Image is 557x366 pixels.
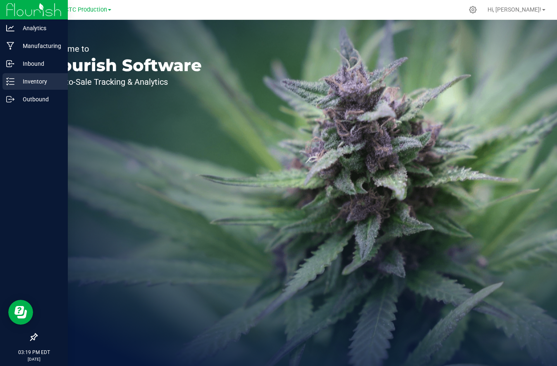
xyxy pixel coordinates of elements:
inline-svg: Inbound [6,60,14,68]
inline-svg: Outbound [6,95,14,103]
p: Inbound [14,59,64,69]
p: Seed-to-Sale Tracking & Analytics [45,78,202,86]
p: Outbound [14,94,64,104]
iframe: Resource center [8,300,33,325]
p: Flourish Software [45,57,202,74]
p: Inventory [14,77,64,86]
inline-svg: Inventory [6,77,14,86]
p: Welcome to [45,45,202,53]
p: 03:19 PM EDT [4,349,64,356]
p: [DATE] [4,356,64,362]
span: Hi, [PERSON_NAME]! [488,6,541,13]
p: Analytics [14,23,64,33]
div: Manage settings [468,6,478,14]
span: SBCTC Production [57,6,107,13]
inline-svg: Manufacturing [6,42,14,50]
inline-svg: Analytics [6,24,14,32]
p: Manufacturing [14,41,64,51]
